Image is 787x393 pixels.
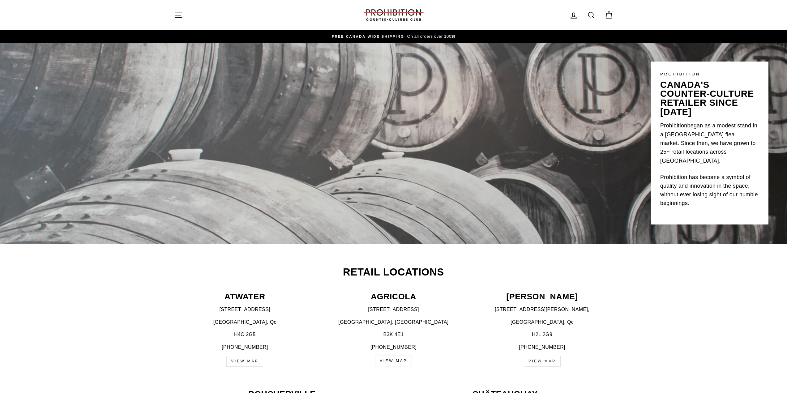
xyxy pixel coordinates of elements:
[660,80,759,117] p: canada's counter-culture retailer since [DATE]
[323,305,464,314] p: [STREET_ADDRESS]
[222,343,268,352] a: [PHONE_NUMBER]
[471,293,613,301] p: [PERSON_NAME]
[519,343,565,352] a: [PHONE_NUMBER]
[174,331,316,339] p: H4C 2G5
[323,343,464,351] p: [PHONE_NUMBER]
[660,71,759,77] p: PROHIBITION
[226,356,263,367] a: VIEW MAP
[323,331,464,339] p: B3K 4E1
[332,35,404,38] span: FREE CANADA-WIDE SHIPPING
[660,121,759,165] p: began as a modest stand in a [GEOGRAPHIC_DATA] flea market. Since then, we have grown to 25+ reta...
[471,305,613,314] p: [STREET_ADDRESS][PERSON_NAME],
[524,356,561,367] a: view map
[323,318,464,326] p: [GEOGRAPHIC_DATA], [GEOGRAPHIC_DATA]
[471,331,613,339] p: H2L 2G9
[174,305,316,314] p: [STREET_ADDRESS]
[174,318,316,326] p: [GEOGRAPHIC_DATA], Qc
[176,33,612,40] a: FREE CANADA-WIDE SHIPPING On all orders over 100$!
[660,121,687,130] a: Prohibition
[471,318,613,326] p: [GEOGRAPHIC_DATA], Qc
[375,356,412,366] a: VIEW MAP
[405,34,455,39] span: On all orders over 100$!
[363,9,425,21] img: PROHIBITION COUNTER-CULTURE CLUB
[323,293,464,301] p: AGRICOLA
[174,293,316,301] p: ATWATER
[660,173,759,208] p: Prohibition has become a symbol of quality and innovation in the space, without ever losing sight...
[174,267,613,277] h2: Retail Locations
